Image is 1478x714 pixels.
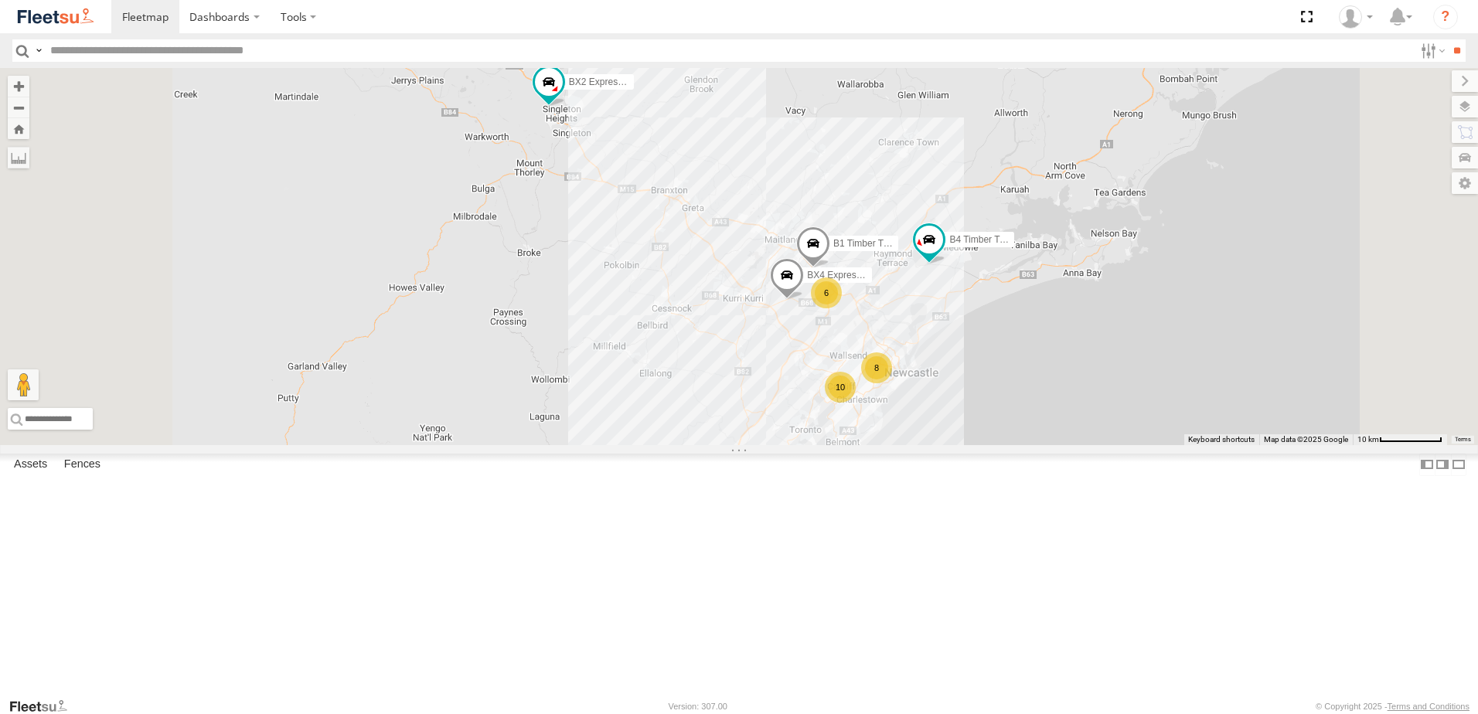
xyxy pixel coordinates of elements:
[569,76,639,87] span: BX2 Express Ute
[1333,5,1378,29] div: Chris Sjaardema
[1357,435,1379,444] span: 10 km
[1353,434,1447,445] button: Map Scale: 10 km per 78 pixels
[1452,172,1478,194] label: Map Settings
[15,6,96,27] img: fleetsu-logo-horizontal.svg
[1316,702,1469,711] div: © Copyright 2025 -
[861,352,892,383] div: 8
[811,277,842,308] div: 6
[8,147,29,168] label: Measure
[32,39,45,62] label: Search Query
[8,369,39,400] button: Drag Pegman onto the map to open Street View
[1451,454,1466,476] label: Hide Summary Table
[1433,5,1458,29] i: ?
[1455,437,1471,443] a: Terms (opens in new tab)
[1388,702,1469,711] a: Terms and Conditions
[1419,454,1435,476] label: Dock Summary Table to the Left
[833,239,901,250] span: B1 Timber Truck
[6,454,55,475] label: Assets
[1435,454,1450,476] label: Dock Summary Table to the Right
[1264,435,1348,444] span: Map data ©2025 Google
[56,454,108,475] label: Fences
[8,76,29,97] button: Zoom in
[8,97,29,118] button: Zoom out
[807,270,877,280] span: BX4 Express Ute
[949,235,1017,246] span: B4 Timber Truck
[8,118,29,139] button: Zoom Home
[1415,39,1448,62] label: Search Filter Options
[669,702,727,711] div: Version: 307.00
[9,699,80,714] a: Visit our Website
[1188,434,1255,445] button: Keyboard shortcuts
[825,372,856,403] div: 10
